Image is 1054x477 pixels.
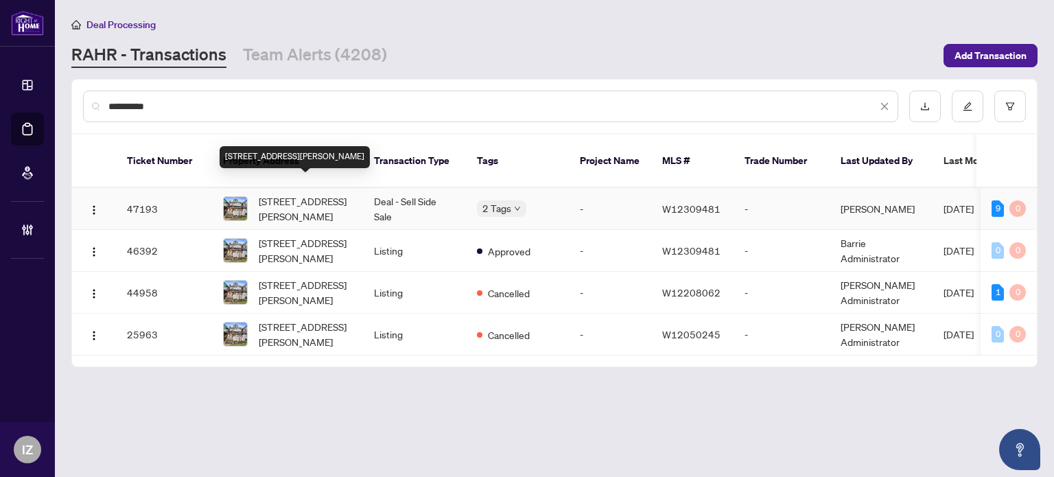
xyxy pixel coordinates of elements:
th: MLS # [651,135,734,188]
img: thumbnail-img [224,281,247,304]
span: Add Transaction [955,45,1027,67]
th: Ticket Number [116,135,212,188]
div: 0 [1009,284,1026,301]
th: Property Address [212,135,363,188]
span: W12309481 [662,244,721,257]
a: Team Alerts (4208) [243,43,387,68]
th: Tags [466,135,569,188]
button: Open asap [999,429,1040,470]
td: 47193 [116,188,212,230]
span: W12208062 [662,286,721,299]
span: Last Modified Date [944,153,1027,168]
button: download [909,91,941,122]
td: Listing [363,230,466,272]
span: download [920,102,930,111]
span: filter [1005,102,1015,111]
td: Barrie Administrator [830,230,933,272]
span: home [71,20,81,30]
td: [PERSON_NAME] Administrator [830,272,933,314]
span: [DATE] [944,244,974,257]
img: Logo [89,246,99,257]
div: 1 [992,284,1004,301]
td: - [569,188,651,230]
span: [DATE] [944,328,974,340]
div: 0 [1009,326,1026,342]
div: 0 [992,242,1004,259]
td: - [734,272,830,314]
td: 25963 [116,314,212,356]
div: 0 [1009,242,1026,259]
button: Logo [83,323,105,345]
td: Deal - Sell Side Sale [363,188,466,230]
td: - [734,314,830,356]
img: Logo [89,288,99,299]
img: Logo [89,205,99,216]
button: Logo [83,281,105,303]
a: RAHR - Transactions [71,43,226,68]
span: down [514,205,521,212]
td: 44958 [116,272,212,314]
img: thumbnail-img [224,197,247,220]
td: [PERSON_NAME] [830,188,933,230]
div: 0 [1009,200,1026,217]
th: Trade Number [734,135,830,188]
th: Last Updated By [830,135,933,188]
span: 2 Tags [482,200,511,216]
td: - [569,230,651,272]
button: filter [994,91,1026,122]
th: Project Name [569,135,651,188]
td: - [734,230,830,272]
td: [PERSON_NAME] Administrator [830,314,933,356]
span: edit [963,102,972,111]
span: [STREET_ADDRESS][PERSON_NAME] [259,277,352,307]
span: Cancelled [488,327,530,342]
span: Cancelled [488,286,530,301]
td: - [734,188,830,230]
span: IZ [22,440,33,459]
button: Logo [83,198,105,220]
span: W12309481 [662,202,721,215]
span: W12050245 [662,328,721,340]
th: Transaction Type [363,135,466,188]
span: [STREET_ADDRESS][PERSON_NAME] [259,194,352,224]
img: thumbnail-img [224,239,247,262]
div: [STREET_ADDRESS][PERSON_NAME] [220,146,370,168]
td: - [569,314,651,356]
span: [DATE] [944,202,974,215]
button: Add Transaction [944,44,1038,67]
button: Logo [83,240,105,261]
img: thumbnail-img [224,323,247,346]
div: 9 [992,200,1004,217]
span: [STREET_ADDRESS][PERSON_NAME] [259,319,352,349]
td: Listing [363,272,466,314]
td: Listing [363,314,466,356]
span: [DATE] [944,286,974,299]
div: 0 [992,326,1004,342]
button: edit [952,91,983,122]
img: Logo [89,330,99,341]
span: [STREET_ADDRESS][PERSON_NAME] [259,235,352,266]
img: logo [11,10,44,36]
span: Deal Processing [86,19,156,31]
span: Approved [488,244,530,259]
td: 46392 [116,230,212,272]
td: - [569,272,651,314]
span: close [880,102,889,111]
